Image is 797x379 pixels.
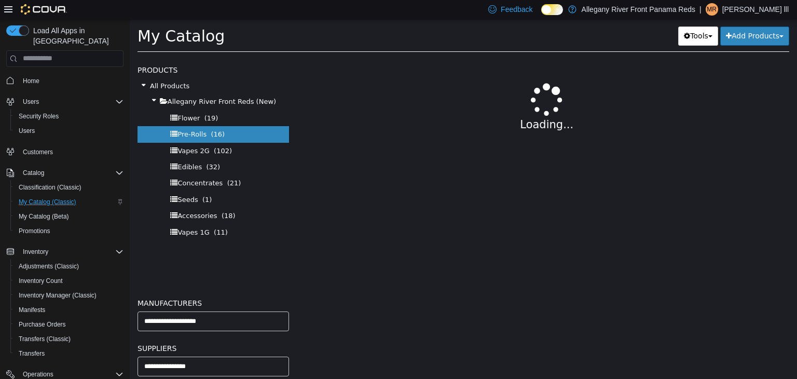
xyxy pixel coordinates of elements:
button: Inventory Count [10,274,128,288]
span: (21) [98,160,112,168]
input: Dark Mode [541,4,563,15]
button: Manifests [10,303,128,317]
span: Inventory [19,246,123,258]
button: Transfers [10,346,128,361]
span: Adjustments (Classic) [19,262,79,270]
span: Vapes 1G [48,209,79,217]
button: Home [2,73,128,88]
span: (18) [92,193,106,200]
span: (16) [81,111,95,119]
span: Transfers (Classic) [19,335,71,343]
span: Seeds [48,177,68,184]
img: Cova [21,4,67,15]
p: [PERSON_NAME] lll [722,3,789,16]
p: | [699,3,702,16]
span: Concentrates [48,160,93,168]
span: Promotions [15,225,123,237]
a: Inventory Count [15,275,67,287]
button: Catalog [2,166,128,180]
span: Inventory Manager (Classic) [19,291,97,300]
span: Pre-Rolls [48,111,77,119]
span: Accessories [48,193,87,200]
a: Customers [19,146,57,158]
a: Users [15,125,39,137]
span: Adjustments (Classic) [15,260,123,273]
a: My Catalog (Classic) [15,196,80,208]
span: My Catalog (Classic) [19,198,76,206]
button: Users [19,96,43,108]
button: Users [10,124,128,138]
button: Purchase Orders [10,317,128,332]
a: My Catalog (Beta) [15,210,73,223]
a: Adjustments (Classic) [15,260,83,273]
span: Vapes 2G [48,128,79,136]
span: Users [15,125,123,137]
span: (102) [84,128,102,136]
span: (1) [73,177,82,184]
span: (19) [75,95,89,103]
h5: Products [8,45,159,57]
button: Add Products [590,7,659,26]
a: Classification (Classic) [15,181,86,194]
h5: Suppliers [8,323,159,335]
button: Classification (Classic) [10,180,128,195]
button: Inventory [2,245,128,259]
span: (11) [84,209,98,217]
span: Allegany River Front Reds (New) [38,78,146,86]
span: All Products [20,63,60,71]
span: Catalog [19,167,123,179]
a: Manifests [15,304,49,316]
span: Operations [23,370,53,378]
span: Users [23,98,39,106]
button: Customers [2,144,128,159]
span: Security Roles [15,110,123,123]
span: My Catalog [8,8,95,26]
span: Classification (Classic) [19,183,81,192]
button: Adjustments (Classic) [10,259,128,274]
span: Purchase Orders [19,320,66,329]
span: Customers [19,145,123,158]
button: My Catalog (Beta) [10,209,128,224]
span: Users [19,96,123,108]
a: Security Roles [15,110,63,123]
span: Promotions [19,227,50,235]
a: Home [19,75,44,87]
span: Catalog [23,169,44,177]
button: Security Roles [10,109,128,124]
span: Inventory Count [19,277,63,285]
span: Flower [48,95,70,103]
span: My Catalog (Beta) [15,210,123,223]
button: Users [2,94,128,109]
h5: Manufacturers [8,278,159,290]
span: Feedback [501,4,532,15]
span: Home [19,74,123,87]
p: Allegany River Front Panama Reds [582,3,695,16]
span: My Catalog (Beta) [19,212,69,221]
span: (32) [76,144,90,152]
span: Inventory Count [15,275,123,287]
button: Tools [548,7,588,26]
a: Transfers (Classic) [15,333,75,345]
span: Home [23,77,39,85]
button: Inventory [19,246,52,258]
span: Inventory Manager (Classic) [15,289,123,302]
span: Load All Apps in [GEOGRAPHIC_DATA] [29,25,123,46]
a: Purchase Orders [15,318,70,331]
span: Inventory [23,248,48,256]
button: Inventory Manager (Classic) [10,288,128,303]
span: Manifests [19,306,45,314]
span: Transfers [15,347,123,360]
a: Transfers [15,347,49,360]
a: Inventory Manager (Classic) [15,289,101,302]
span: Transfers [19,349,45,358]
span: Manifests [15,304,123,316]
span: Customers [23,148,53,156]
span: Classification (Classic) [15,181,123,194]
div: Mark Redfield lll [706,3,718,16]
button: Catalog [19,167,48,179]
span: Purchase Orders [15,318,123,331]
span: Security Roles [19,112,59,120]
span: MR [707,3,717,16]
span: Edibles [48,144,72,152]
